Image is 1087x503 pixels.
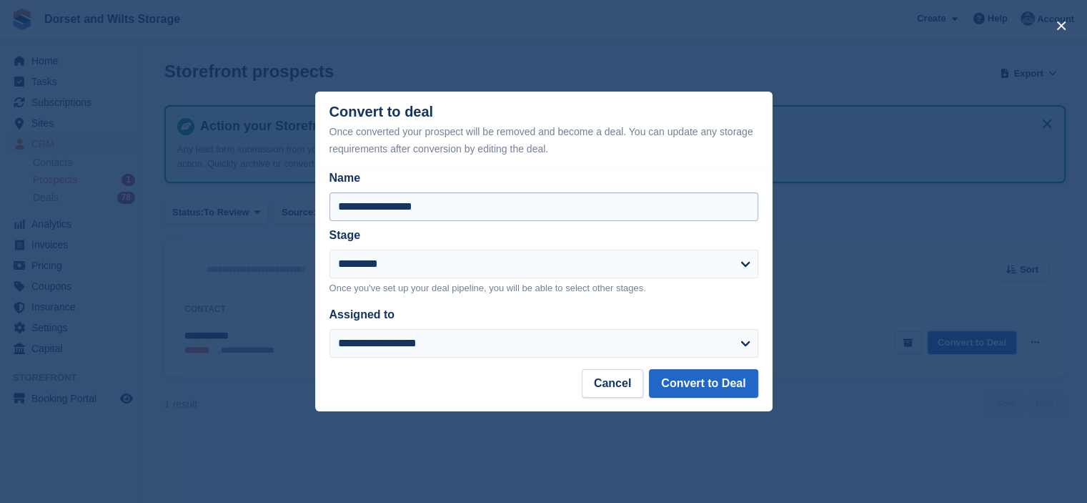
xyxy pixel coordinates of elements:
div: Once converted your prospect will be removed and become a deal. You can update any storage requir... [329,123,758,157]
button: Cancel [582,369,643,398]
label: Stage [329,229,361,241]
label: Name [329,170,758,187]
button: Convert to Deal [649,369,758,398]
button: close [1050,14,1073,37]
label: Assigned to [329,308,395,321]
div: Convert to deal [329,104,758,157]
p: Once you've set up your deal pipeline, you will be able to select other stages. [329,281,758,296]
